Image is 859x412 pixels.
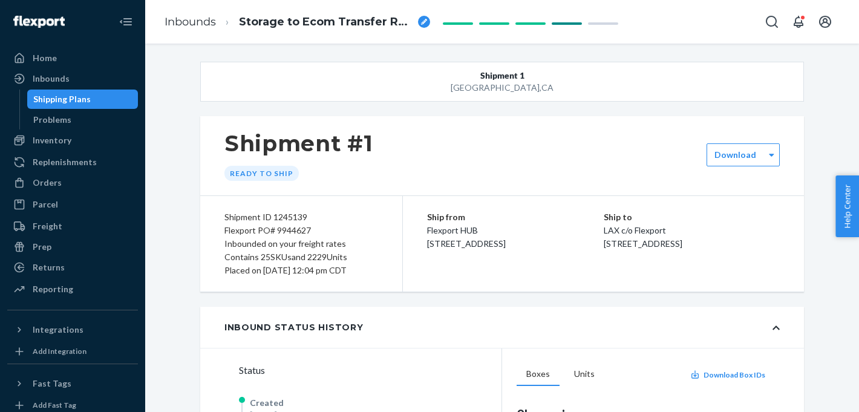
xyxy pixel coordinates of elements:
button: Help Center [835,175,859,237]
div: Inbound Status History [224,321,363,333]
div: Placed on [DATE] 12:04 pm CDT [224,264,378,277]
a: Add Integration [7,344,138,359]
div: Add Fast Tag [33,400,76,410]
a: Prep [7,237,138,257]
span: Flexport HUB [STREET_ADDRESS] [427,225,506,249]
button: Download Box IDs [690,370,765,380]
a: Orders [7,173,138,192]
p: Ship from [427,211,604,224]
span: Created [250,397,284,408]
a: Inbounds [7,69,138,88]
a: Replenishments [7,152,138,172]
div: Status [239,363,501,378]
ol: breadcrumbs [155,4,440,40]
div: Shipping Plans [33,93,91,105]
button: Boxes [517,363,560,386]
div: Shipment ID 1245139 [224,211,378,224]
a: Problems [27,110,139,129]
iframe: Opens a widget where you can chat to one of our agents [780,376,847,406]
button: Fast Tags [7,374,138,393]
label: Download [714,149,756,161]
div: Inbounds [33,73,70,85]
button: Shipment 1[GEOGRAPHIC_DATA],CA [200,62,804,102]
span: Shipment 1 [480,70,524,82]
a: Parcel [7,195,138,214]
p: Ship to [604,211,780,224]
div: Contains 25 SKUs and 2229 Units [224,250,378,264]
div: Problems [33,114,71,126]
button: Integrations [7,320,138,339]
div: Ready to ship [224,166,299,181]
span: Storage to Ecom Transfer RP4HH2UU09K91 [239,15,413,30]
button: Open account menu [813,10,837,34]
div: Add Integration [33,346,87,356]
div: Home [33,52,57,64]
div: Replenishments [33,156,97,168]
button: Close Navigation [114,10,138,34]
div: [GEOGRAPHIC_DATA] , CA [261,82,743,94]
div: Parcel [33,198,58,211]
a: Shipping Plans [27,90,139,109]
p: LAX c/o Flexport [604,224,780,237]
button: Open notifications [786,10,811,34]
div: Reporting [33,283,73,295]
div: Orders [33,177,62,189]
div: Integrations [33,324,83,336]
div: Inbounded on your freight rates [224,237,378,250]
div: Flexport PO# 9944627 [224,224,378,237]
button: Open Search Box [760,10,784,34]
span: [STREET_ADDRESS] [604,238,682,249]
a: Freight [7,217,138,236]
div: Fast Tags [33,378,71,390]
a: Reporting [7,280,138,299]
div: Inventory [33,134,71,146]
img: Flexport logo [13,16,65,28]
a: Inventory [7,131,138,150]
a: Inbounds [165,15,216,28]
div: Prep [33,241,51,253]
a: Returns [7,258,138,277]
h1: Shipment #1 [224,131,373,156]
div: Returns [33,261,65,273]
button: Units [564,363,604,386]
div: Freight [33,220,62,232]
a: Home [7,48,138,68]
